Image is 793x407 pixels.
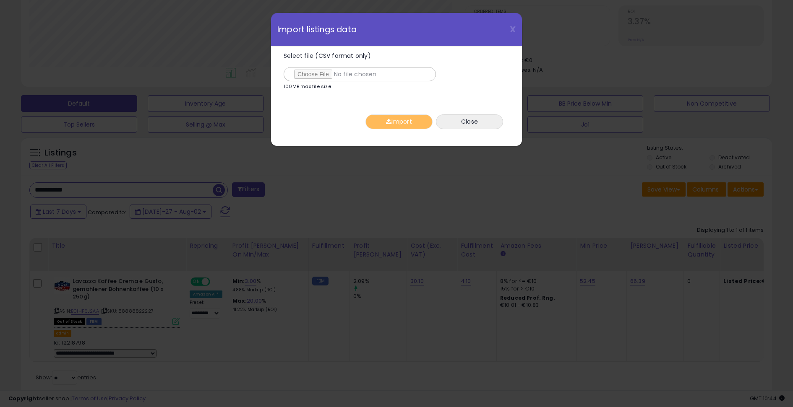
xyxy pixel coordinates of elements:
[284,84,331,89] p: 100MB max file size
[510,23,516,35] span: X
[277,26,357,34] span: Import listings data
[365,114,433,129] button: Import
[284,52,371,60] span: Select file (CSV format only)
[436,114,503,129] button: Close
